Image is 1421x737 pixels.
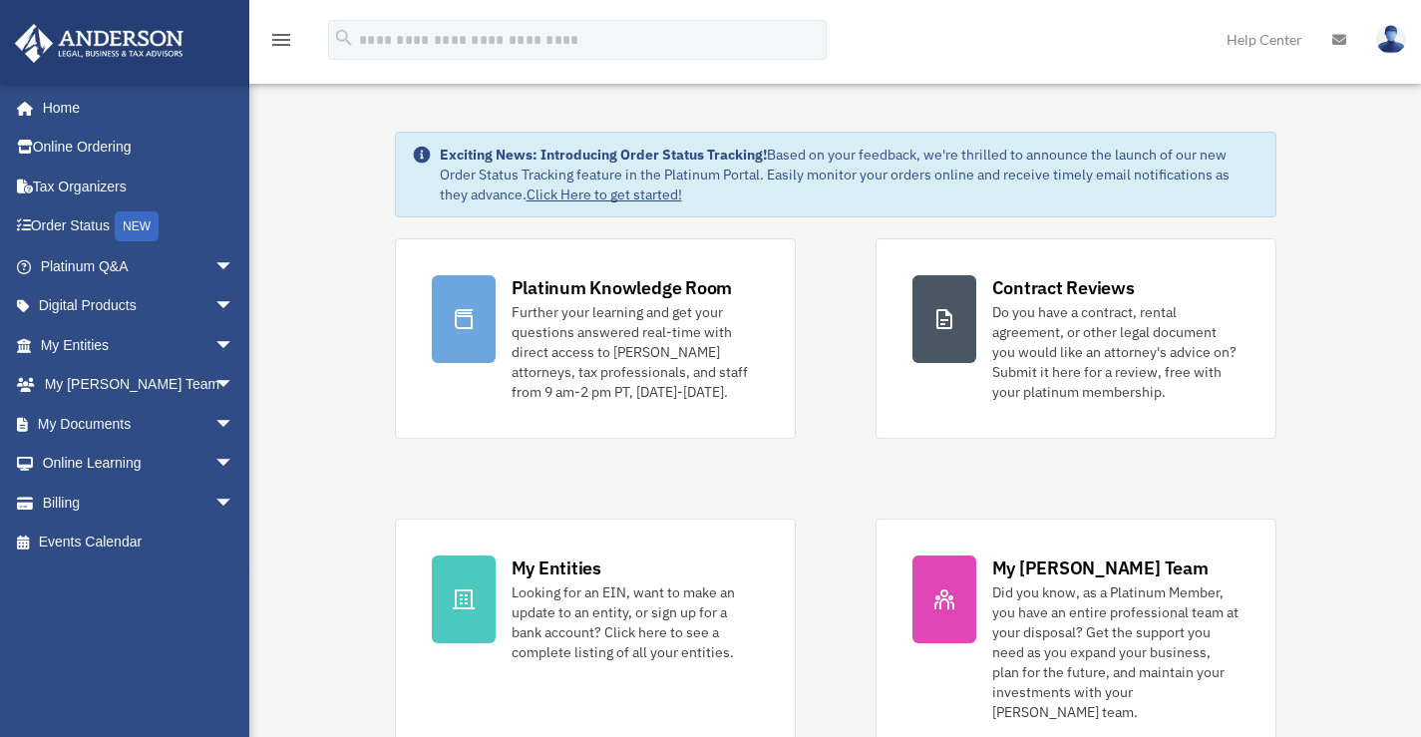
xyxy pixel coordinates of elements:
[269,28,293,52] i: menu
[9,24,189,63] img: Anderson Advisors Platinum Portal
[440,145,1259,204] div: Based on your feedback, we're thrilled to announce the launch of our new Order Status Tracking fe...
[992,555,1209,580] div: My [PERSON_NAME] Team
[115,211,159,241] div: NEW
[214,286,254,327] span: arrow_drop_down
[269,35,293,52] a: menu
[214,444,254,485] span: arrow_drop_down
[512,275,733,300] div: Platinum Knowledge Room
[992,582,1240,722] div: Did you know, as a Platinum Member, you have an entire professional team at your disposal? Get th...
[876,238,1276,439] a: Contract Reviews Do you have a contract, rental agreement, or other legal document you would like...
[512,555,601,580] div: My Entities
[14,167,264,206] a: Tax Organizers
[512,302,759,402] div: Further your learning and get your questions answered real-time with direct access to [PERSON_NAM...
[14,365,264,405] a: My [PERSON_NAME] Teamarrow_drop_down
[440,146,767,164] strong: Exciting News: Introducing Order Status Tracking!
[527,185,682,203] a: Click Here to get started!
[14,128,264,168] a: Online Ordering
[14,206,264,247] a: Order StatusNEW
[214,483,254,524] span: arrow_drop_down
[992,275,1135,300] div: Contract Reviews
[14,246,264,286] a: Platinum Q&Aarrow_drop_down
[14,483,264,523] a: Billingarrow_drop_down
[14,444,264,484] a: Online Learningarrow_drop_down
[214,246,254,287] span: arrow_drop_down
[512,582,759,662] div: Looking for an EIN, want to make an update to an entity, or sign up for a bank account? Click her...
[214,404,254,445] span: arrow_drop_down
[992,302,1240,402] div: Do you have a contract, rental agreement, or other legal document you would like an attorney's ad...
[214,365,254,406] span: arrow_drop_down
[1376,25,1406,54] img: User Pic
[14,88,254,128] a: Home
[14,325,264,365] a: My Entitiesarrow_drop_down
[14,523,264,562] a: Events Calendar
[14,286,264,326] a: Digital Productsarrow_drop_down
[14,404,264,444] a: My Documentsarrow_drop_down
[214,325,254,366] span: arrow_drop_down
[333,27,355,49] i: search
[395,238,796,439] a: Platinum Knowledge Room Further your learning and get your questions answered real-time with dire...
